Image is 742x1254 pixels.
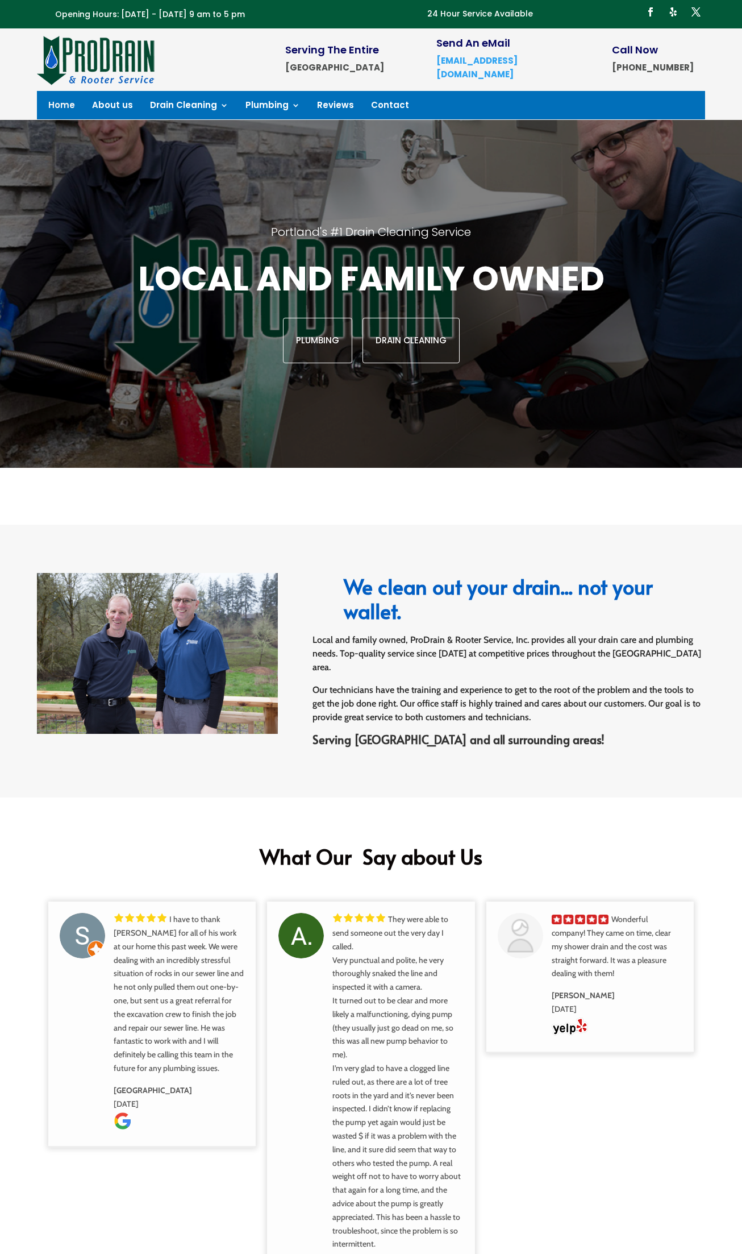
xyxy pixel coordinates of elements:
[436,36,510,50] span: Send An eMail
[37,34,156,85] img: site-logo-100h
[436,55,518,80] a: [EMAIL_ADDRESS][DOMAIN_NAME]
[552,913,682,981] div: Wonderful company! They came on time, clear my shower drain and the cost was straight forward. It...
[552,915,608,925] img: 5 star rating
[285,61,384,73] strong: [GEOGRAPHIC_DATA]
[114,913,244,1076] div: I have to thank [PERSON_NAME] for all of his work at our home this past week. We were dealing wit...
[150,101,228,114] a: Drain Cleaning
[245,101,300,114] a: Plumbing
[371,101,409,114] a: Contact
[552,989,682,1003] strong: [PERSON_NAME]
[362,318,460,363] a: Drain Cleaning
[641,3,660,21] a: Follow on Facebook
[260,846,352,866] span: What Our
[552,1004,577,1014] span: [DATE]
[48,101,75,114] a: Home
[114,1084,244,1098] strong: [GEOGRAPHIC_DATA]
[687,3,705,21] a: Follow on X
[664,3,682,21] a: Follow on Yelp
[285,43,379,57] span: Serving The Entire
[612,61,694,73] strong: [PHONE_NUMBER]
[114,1099,139,1109] span: [DATE]
[317,101,354,114] a: Reviews
[97,225,645,256] h2: Portland's #1 Drain Cleaning Service
[312,633,705,683] p: Local and family owned, ProDrain & Rooter Service, Inc. provides all your drain care and plumbing...
[427,7,533,21] p: 24 Hour Service Available
[60,913,105,958] img: Sydney Avatar
[552,1018,588,1036] img: Yelp Logo
[312,732,705,753] h4: Serving [GEOGRAPHIC_DATA] and all surrounding areas!
[498,913,543,958] img: Judy C. Avatar
[344,572,653,625] span: We clean out your drain... not your wallet.
[283,318,352,363] a: Plumbing
[97,256,645,363] div: Local and family owned
[114,1112,132,1130] img: Google Logo
[92,101,133,114] a: About us
[612,43,658,57] span: Call Now
[362,846,482,866] span: Say about Us
[312,683,705,724] p: Our technicians have the training and experience to get to the root of the problem and the tools ...
[55,9,245,20] span: Opening Hours: [DATE] - [DATE] 9 am to 5 pm
[278,913,324,958] img: A. K. Avatar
